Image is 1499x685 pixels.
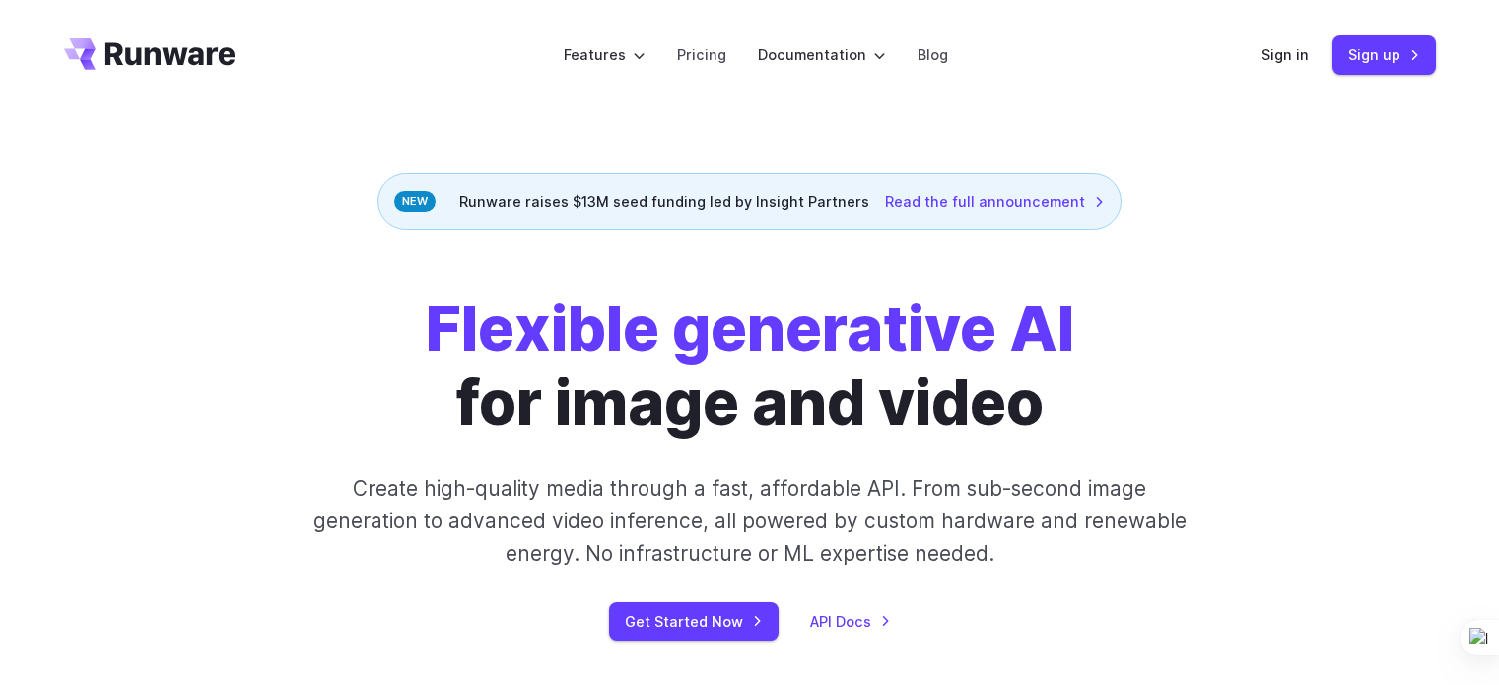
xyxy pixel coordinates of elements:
[885,190,1105,213] a: Read the full announcement
[918,43,948,66] a: Blog
[426,292,1074,366] strong: Flexible generative AI
[426,293,1074,441] h1: for image and video
[609,602,779,641] a: Get Started Now
[758,43,886,66] label: Documentation
[1261,43,1309,66] a: Sign in
[377,173,1122,230] div: Runware raises $13M seed funding led by Insight Partners
[564,43,646,66] label: Features
[310,472,1189,571] p: Create high-quality media through a fast, affordable API. From sub-second image generation to adv...
[1332,35,1436,74] a: Sign up
[64,38,236,70] a: Go to /
[810,610,891,633] a: API Docs
[677,43,726,66] a: Pricing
